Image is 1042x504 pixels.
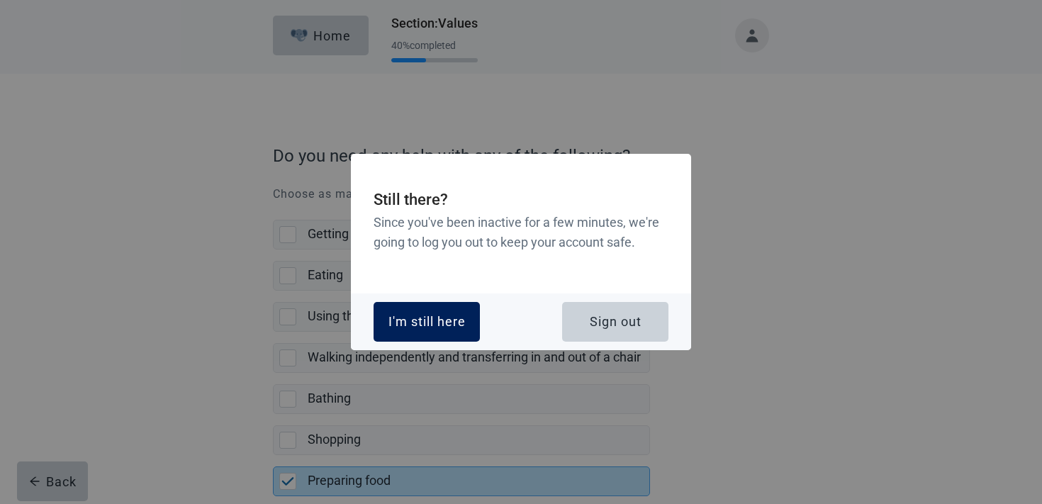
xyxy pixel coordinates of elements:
[590,315,642,329] div: Sign out
[562,302,668,342] button: Sign out
[374,188,668,213] h2: Still there?
[374,302,480,342] button: I'm still here
[374,213,668,253] h3: Since you've been inactive for a few minutes, we're going to log you out to keep your account safe.
[388,315,466,329] div: I'm still here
